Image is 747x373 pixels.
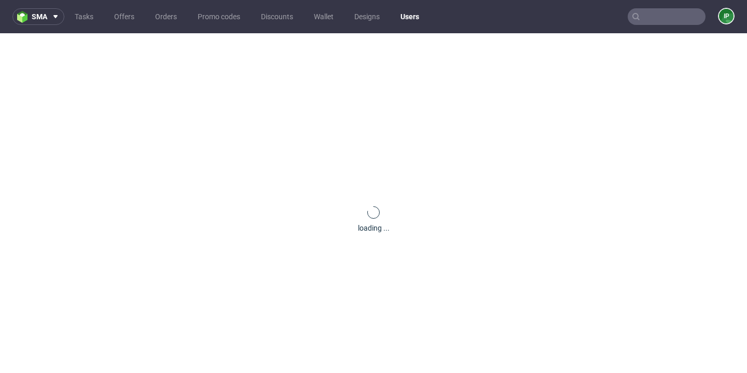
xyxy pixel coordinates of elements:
img: logo [17,11,32,23]
span: sma [32,13,47,20]
a: Promo codes [191,8,246,25]
a: Discounts [255,8,299,25]
a: Wallet [308,8,340,25]
figcaption: IP [719,9,734,23]
a: Users [394,8,425,25]
button: sma [12,8,64,25]
a: Orders [149,8,183,25]
div: loading ... [358,223,390,233]
a: Designs [348,8,386,25]
a: Tasks [68,8,100,25]
a: Offers [108,8,141,25]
